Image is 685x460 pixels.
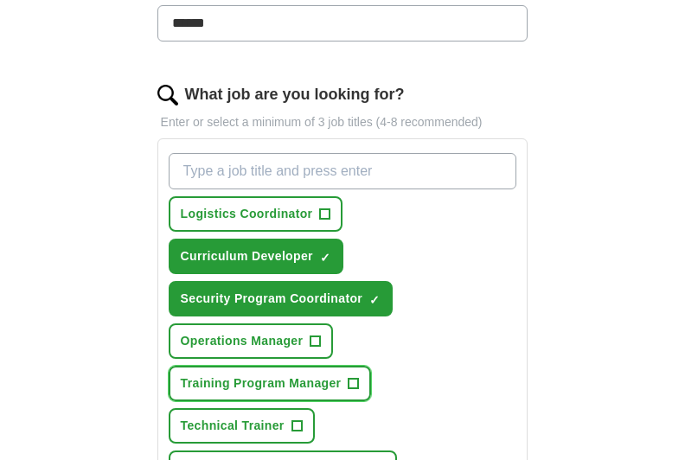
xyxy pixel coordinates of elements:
span: Technical Trainer [181,417,285,435]
span: Training Program Manager [181,374,342,393]
span: Curriculum Developer [181,247,313,265]
button: Curriculum Developer✓ [169,239,343,274]
span: ✓ [369,293,380,307]
button: Logistics Coordinator [169,196,343,232]
span: Security Program Coordinator [181,290,363,308]
input: Type a job title and press enter [169,153,517,189]
button: Security Program Coordinator✓ [169,281,394,316]
span: Logistics Coordinator [181,205,313,223]
span: Operations Manager [181,332,304,350]
button: Technical Trainer [169,408,315,444]
img: search.png [157,85,178,105]
p: Enter or select a minimum of 3 job titles (4-8 recommended) [157,113,528,131]
button: Operations Manager [169,323,334,359]
button: Training Program Manager [169,366,372,401]
span: ✓ [320,251,330,265]
label: What job are you looking for? [185,83,405,106]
